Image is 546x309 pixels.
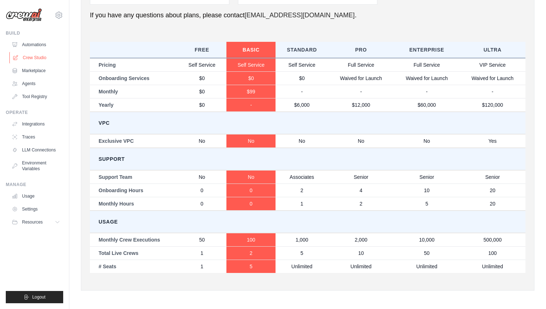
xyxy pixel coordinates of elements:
td: $12,000 [328,98,394,112]
td: Monthly Hours [90,197,177,211]
td: 10,000 [394,233,460,247]
td: Unlimited [276,260,328,273]
a: [EMAIL_ADDRESS][DOMAIN_NAME] [244,12,355,19]
a: Marketplace [9,65,63,76]
td: Senior [460,170,525,184]
td: Pricing [90,58,177,72]
a: LLM Connections [9,144,63,156]
td: 2 [226,246,276,260]
td: Self Service [226,58,276,72]
td: 10 [328,246,394,260]
td: 50 [177,233,226,247]
div: Manage [6,182,63,187]
a: Agents [9,78,63,89]
td: 1 [276,197,328,211]
td: 1,000 [276,233,328,247]
td: 5 [276,246,328,260]
td: $6,000 [276,98,328,112]
td: Yes [460,134,525,148]
button: Logout [6,291,63,303]
td: - [276,85,328,98]
div: Operate [6,110,63,115]
p: If you have any questions about plans, please contact . [90,10,525,20]
span: Logout [32,294,45,300]
td: No [394,134,460,148]
td: 0 [177,184,226,197]
td: - [394,85,460,98]
td: No [177,134,226,148]
div: Build [6,30,63,36]
a: Tool Registry [9,91,63,102]
td: Usage [90,211,525,233]
td: Full Service [394,58,460,72]
td: 2 [328,197,394,211]
td: 0 [226,197,276,211]
td: VIP Service [460,58,525,72]
td: 50 [394,246,460,260]
td: 0 [226,184,276,197]
td: Waived for Launch [460,71,525,85]
td: 5 [394,197,460,211]
td: $0 [177,71,226,85]
td: # Seats [90,260,177,273]
td: No [276,134,328,148]
a: Environment Variables [9,157,63,175]
td: Full Service [328,58,394,72]
button: Resources [9,216,63,228]
td: Waived for Launch [328,71,394,85]
td: Waived for Launch [394,71,460,85]
td: $0 [276,71,328,85]
td: 4 [328,184,394,197]
a: Traces [9,131,63,143]
td: 20 [460,184,525,197]
td: Self Service [177,58,226,72]
td: $0 [177,85,226,98]
td: Monthly [90,85,177,98]
td: $99 [226,85,276,98]
td: - [226,98,276,112]
td: - [328,85,394,98]
td: VPC [90,112,525,134]
th: Standard [276,42,328,58]
td: Unlimited [394,260,460,273]
td: Unlimited [460,260,525,273]
td: 20 [460,197,525,211]
td: $0 [226,71,276,85]
td: 1 [177,246,226,260]
td: Associates [276,170,328,184]
iframe: Chat Widget [510,274,546,309]
a: Automations [9,39,63,50]
a: Settings [9,203,63,215]
td: Yearly [90,98,177,112]
span: Resources [22,219,43,225]
td: $0 [177,98,226,112]
a: Crew Studio [9,52,64,63]
td: 0 [177,197,226,211]
a: Usage [9,190,63,202]
td: Exclusive VPC [90,134,177,148]
th: Pro [328,42,394,58]
td: - [460,85,525,98]
a: Integrations [9,118,63,130]
th: Enterprise [394,42,460,58]
td: No [226,170,276,184]
th: Free [177,42,226,58]
td: Onboarding Hours [90,184,177,197]
td: Onboarding Services [90,71,177,85]
td: 10 [394,184,460,197]
td: Unlimited [328,260,394,273]
td: Self Service [276,58,328,72]
td: Support Team [90,170,177,184]
th: Basic [226,42,276,58]
td: No [177,170,226,184]
td: No [226,134,276,148]
td: 1 [177,260,226,273]
td: Senior [328,170,394,184]
td: Total Live Crews [90,246,177,260]
th: Ultra [460,42,525,58]
td: $60,000 [394,98,460,112]
td: 2 [276,184,328,197]
td: Support [90,148,525,170]
td: Monthly Crew Executions [90,233,177,247]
